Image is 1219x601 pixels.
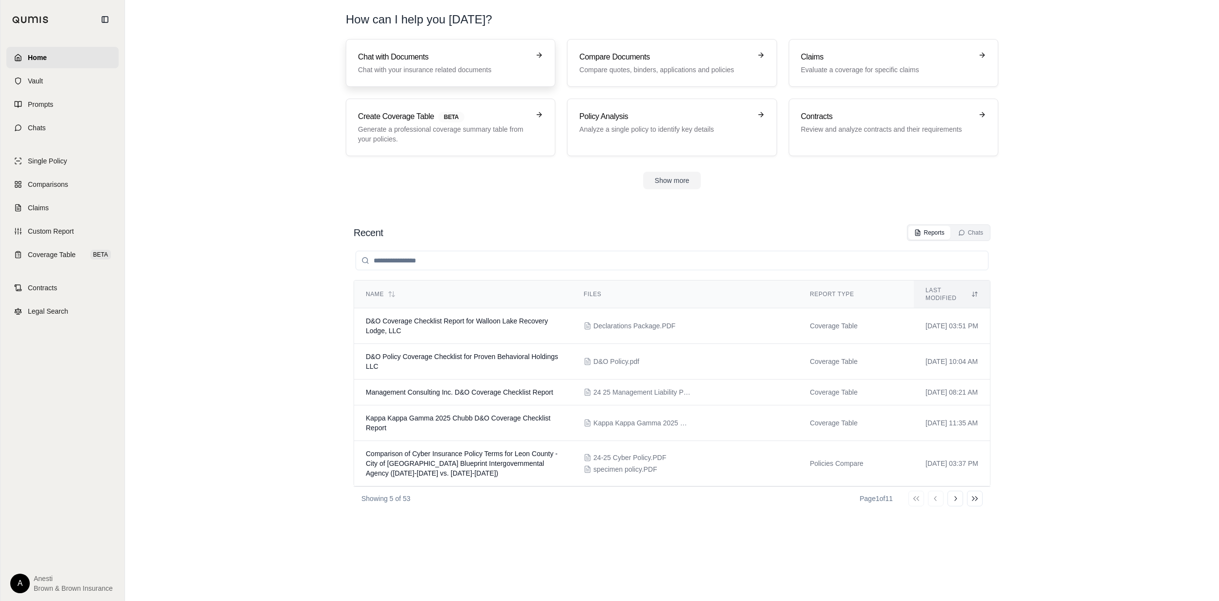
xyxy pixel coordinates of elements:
span: Single Policy [28,156,67,166]
td: [DATE] 10:04 AM [914,344,990,380]
span: Coverage Table [28,250,76,260]
button: Reports [908,226,950,240]
h2: Recent [354,226,383,240]
a: Comparisons [6,174,119,195]
div: Reports [914,229,945,237]
a: Contracts [6,277,119,299]
td: Policies Compare [798,441,914,486]
a: Vault [6,70,119,92]
a: Chats [6,117,119,139]
td: Coverage Table [798,344,914,380]
h3: Create Coverage Table [358,111,529,122]
span: BETA [438,112,464,122]
span: Declarations Package.PDF [593,321,675,331]
div: Last modified [925,286,978,302]
p: Analyze a single policy to identify key details [579,124,751,134]
span: specimen policy.PDF [593,464,657,474]
h1: How can I help you [DATE]? [346,12,998,27]
a: Chat with DocumentsChat with your insurance related documents [346,39,555,87]
span: D&O Policy Coverage Checklist for Proven Behavioral Holdings LLC [366,353,558,370]
a: Single Policy [6,150,119,172]
span: Chats [28,123,46,133]
p: Chat with your insurance related documents [358,65,529,75]
a: Coverage TableBETA [6,244,119,265]
a: ClaimsEvaluate a coverage for specific claims [789,39,998,87]
a: Create Coverage TableBETAGenerate a professional coverage summary table from your policies. [346,99,555,156]
a: Custom Report [6,220,119,242]
span: Comparison of Cyber Insurance Policy Terms for Leon County - City of Tallahassee Blueprint Interg... [366,450,558,477]
td: Coverage Table [798,405,914,441]
h3: Contracts [801,111,972,122]
p: Showing 5 of 53 [361,494,410,503]
h3: Chat with Documents [358,51,529,63]
button: Show more [643,172,701,189]
span: Contracts [28,283,57,293]
a: Home [6,47,119,68]
span: Kappa Kappa Gamma 2025 Chubb D&O Coverage Checklist Report [366,414,550,432]
a: Policy AnalysisAnalyze a single policy to identify key details [567,99,777,156]
a: Claims [6,197,119,219]
span: Vault [28,76,43,86]
span: Kappa Kappa Gamma 2025 Chubb Financial Management Policy (1).pdf [593,418,691,428]
span: Management Consulting Inc. D&O Coverage Checklist Report [366,388,553,396]
td: [DATE] 03:51 PM [914,308,990,344]
img: Qumis Logo [12,16,49,23]
span: Prompts [28,100,53,109]
span: Claims [28,203,49,213]
div: Name [366,290,560,298]
h3: Claims [801,51,972,63]
button: Chats [952,226,989,240]
td: [DATE] 03:37 PM [914,441,990,486]
td: [DATE] 11:35 AM [914,405,990,441]
p: Review and analyze contracts and their requirements [801,124,972,134]
td: Coverage Table [798,380,914,405]
span: Comparisons [28,180,68,189]
div: Chats [958,229,983,237]
h3: Policy Analysis [579,111,751,122]
h3: Compare Documents [579,51,751,63]
span: D&O Coverage Checklist Report for Walloon Lake Recovery Lodge, LLC [366,317,548,335]
span: Anesti [34,574,113,583]
span: BETA [90,250,111,260]
button: Collapse sidebar [97,12,113,27]
td: Coverage Table [798,308,914,344]
p: Evaluate a coverage for specific claims [801,65,972,75]
span: 24 25 Management Liability Package Policy.PDF [593,387,691,397]
th: Files [572,280,798,308]
a: Compare DocumentsCompare quotes, binders, applications and policies [567,39,777,87]
p: Generate a professional coverage summary table from your policies. [358,124,529,144]
a: Legal Search [6,300,119,322]
div: A [10,574,30,593]
span: Brown & Brown Insurance [34,583,113,593]
a: Prompts [6,94,119,115]
span: D&O Policy.pdf [593,357,639,366]
td: [DATE] 08:21 AM [914,380,990,405]
span: Custom Report [28,226,74,236]
span: Home [28,53,47,62]
span: 24-25 Cyber Policy.PDF [593,453,666,462]
div: Page 1 of 11 [860,494,893,503]
p: Compare quotes, binders, applications and policies [579,65,751,75]
span: Legal Search [28,306,68,316]
a: ContractsReview and analyze contracts and their requirements [789,99,998,156]
th: Report Type [798,280,914,308]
